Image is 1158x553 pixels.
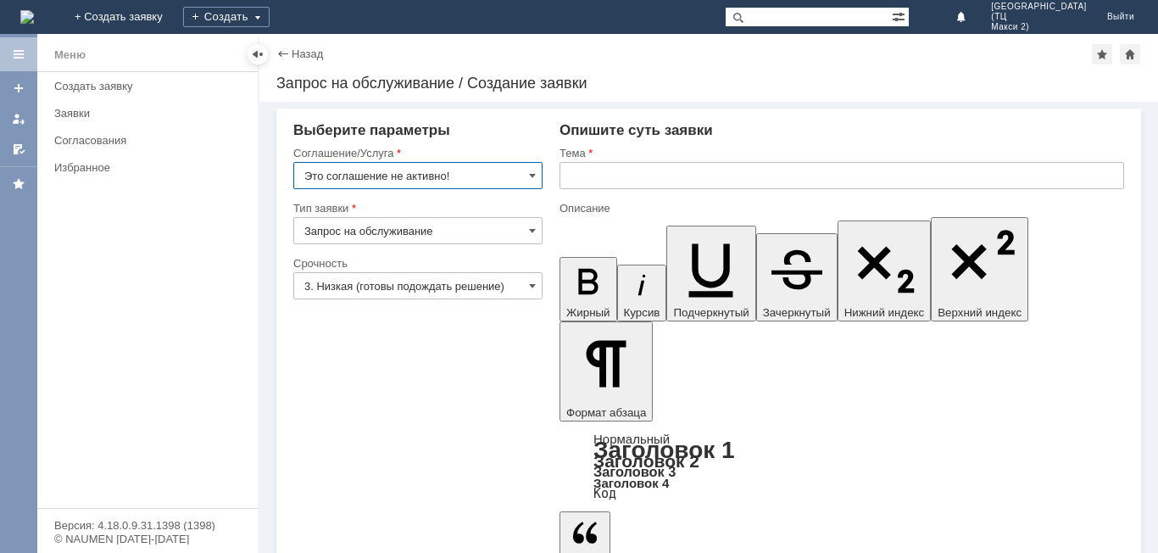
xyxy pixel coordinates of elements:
[5,136,32,163] a: Мои согласования
[293,122,450,138] span: Выберите параметры
[54,134,248,147] div: Согласования
[593,437,735,463] a: Заголовок 1
[938,306,1022,319] span: Верхний индекс
[47,127,254,154] a: Согласования
[991,2,1087,12] span: [GEOGRAPHIC_DATA]
[593,486,616,501] a: Код
[560,257,617,321] button: Жирный
[47,100,254,126] a: Заявки
[54,80,248,92] div: Создать заявку
[293,258,539,269] div: Срочность
[54,107,248,120] div: Заявки
[54,520,241,531] div: Версия: 4.18.0.9.31.1398 (1398)
[560,203,1121,214] div: Описание
[566,306,610,319] span: Жирный
[673,306,749,319] span: Подчеркнутый
[763,306,831,319] span: Зачеркнутый
[838,221,932,321] button: Нижний индекс
[54,45,86,65] div: Меню
[617,265,667,321] button: Курсив
[593,451,699,471] a: Заголовок 2
[560,122,713,138] span: Опишите суть заявки
[593,432,670,446] a: Нормальный
[54,533,241,545] div: © NAUMEN [DATE]-[DATE]
[1092,44,1112,64] div: Добавить в избранное
[560,433,1124,500] div: Формат абзаца
[293,203,539,214] div: Тип заявки
[20,10,34,24] a: Перейти на домашнюю страницу
[292,47,323,60] a: Назад
[5,75,32,102] a: Создать заявку
[593,464,676,479] a: Заголовок 3
[248,44,268,64] div: Скрыть меню
[183,7,270,27] div: Создать
[1120,44,1140,64] div: Сделать домашней страницей
[560,321,653,422] button: Формат абзаца
[560,148,1121,159] div: Тема
[666,226,755,321] button: Подчеркнутый
[844,306,925,319] span: Нижний индекс
[593,476,669,490] a: Заголовок 4
[293,148,539,159] div: Соглашение/Услуга
[756,233,838,321] button: Зачеркнутый
[624,306,660,319] span: Курсив
[892,8,909,24] span: Расширенный поиск
[276,75,1141,92] div: Запрос на обслуживание / Создание заявки
[991,12,1087,22] span: (ТЦ
[47,73,254,99] a: Создать заявку
[5,105,32,132] a: Мои заявки
[54,161,229,174] div: Избранное
[931,217,1028,321] button: Верхний индекс
[20,10,34,24] img: logo
[991,22,1087,32] span: Макси 2)
[566,406,646,419] span: Формат абзаца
